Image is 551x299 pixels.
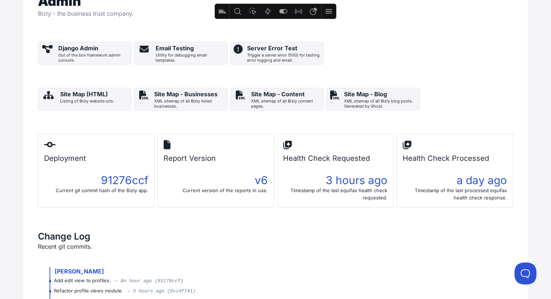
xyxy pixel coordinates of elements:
div: • [48,286,54,296]
div: 91276ccf [44,174,148,187]
div: Timestamp of the last processed equifax health check response. [403,187,507,201]
div: Site Map - Businesses [154,90,224,98]
div: a day ago [403,174,507,187]
div: Health Check Processed [403,150,507,166]
div: Utility for debugging email templates. [156,53,224,63]
a: Site Map - Content XML sitemap of all Bizly content pages. [230,88,324,110]
div: Deployment [44,150,148,166]
div: v6 [164,174,268,187]
div: • [48,276,54,286]
div: 3 hours ago [283,174,387,187]
div: Health Check Requested [283,150,387,166]
div: Server Error Test [247,44,320,53]
div: XML sitemap of all Bizly blog posts. Generated by Ghost. [344,98,417,109]
a: Django Admin Out of the box framework admin console. [38,42,131,65]
div: Timestamp of the last equifax health check requested. [283,187,387,201]
div: Site Map - Blog [344,90,417,98]
div: Listing of Bizly website urls. [60,98,114,104]
div: Email Testing [156,44,224,53]
div: Refactor profile.views module. [54,287,196,295]
div: Trigger a server error (500) for testing error logging and email. [247,53,320,63]
div: XML sitemap of all Bizly listed businesses. [154,98,224,109]
iframe: Toggle Customer Support [515,263,536,284]
div: Out of the box framework admin console. [58,53,128,63]
div: XML sitemap of all Bizly content pages. [251,98,320,109]
div: Site Map - Content [251,90,320,98]
div: Report Version [164,150,268,166]
div: Current version of the reports in use. [164,187,268,194]
a: Server Error Test Trigger a server error (500) for testing error logging and email. [230,42,324,65]
span: — 5 hours ago (5cc4f741) [123,288,196,294]
p: Recent git commits. [38,242,513,251]
div: Site Map (HTML) [60,90,114,98]
div: [PERSON_NAME] [55,267,104,276]
span: — An hour ago (91276ccf) [111,278,183,284]
a: Site Map (HTML) Listing of Bizly website urls. [38,88,131,110]
div: Add edit view to profiles. [54,277,183,285]
a: Email Testing Utility for debugging email templates. [134,42,227,65]
div: Django Admin [58,44,128,53]
p: Bizly - the business trust company. [38,8,275,19]
a: Site Map - Blog XML sitemap of all Bizly blog posts. Generated by Ghost. [327,88,420,110]
h2: Change Log [38,231,513,242]
a: Site Map - Businesses XML sitemap of all Bizly listed businesses. [134,88,227,110]
div: Current git commit hash of the Bizly app. [44,187,148,194]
